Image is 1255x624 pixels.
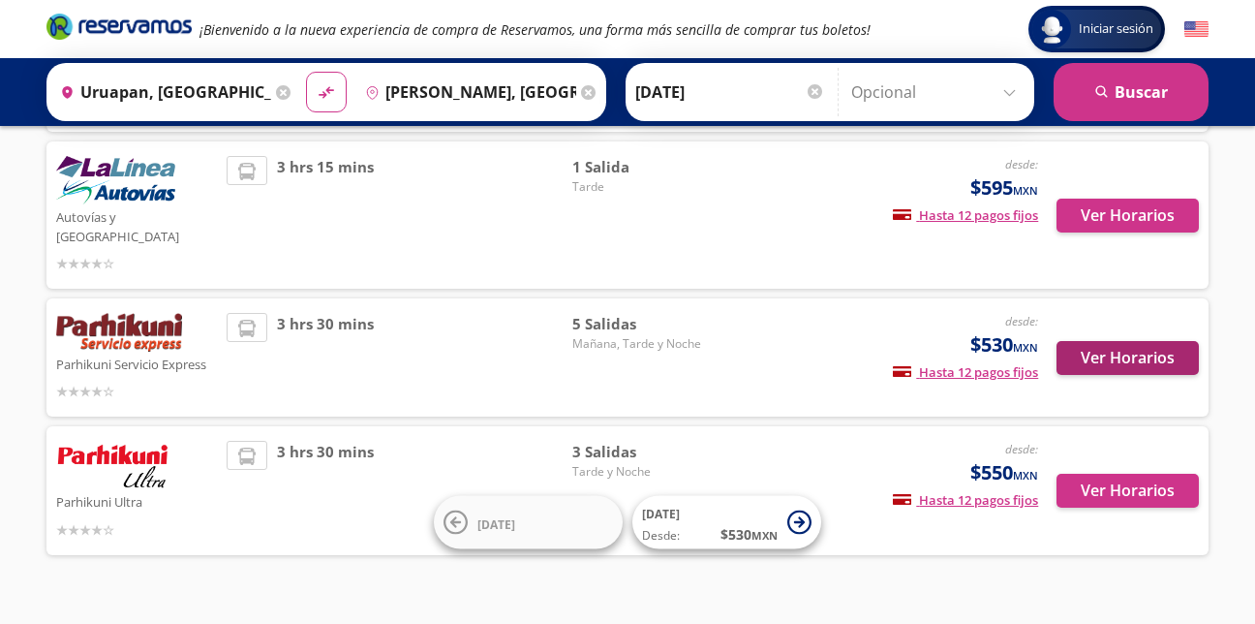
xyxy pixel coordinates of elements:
small: MXN [1013,183,1038,198]
small: MXN [1013,468,1038,483]
input: Opcional [851,68,1025,116]
em: desde: [1005,156,1038,172]
input: Elegir Fecha [635,68,825,116]
span: [DATE] [642,506,680,522]
span: $550 [970,458,1038,487]
i: Brand Logo [46,12,192,41]
button: Ver Horarios [1056,341,1199,375]
span: 5 Salidas [572,313,708,335]
span: Desde: [642,527,680,545]
p: Parhikuni Ultra [56,489,217,513]
span: Hasta 12 pagos fijos [893,491,1038,509]
span: 3 Salidas [572,441,708,463]
button: [DATE] [434,496,623,549]
span: 3 hrs 30 mins [277,441,374,541]
span: 1 Salida [572,156,708,178]
button: Ver Horarios [1056,474,1199,508]
input: Buscar Destino [357,68,576,116]
button: Ver Horarios [1056,199,1199,233]
span: $595 [970,173,1038,203]
button: Buscar [1054,63,1209,121]
img: Autovías y La Línea [56,156,175,204]
span: [DATE] [477,515,515,532]
span: $530 [970,330,1038,359]
button: English [1184,17,1209,42]
span: Iniciar sesión [1071,19,1161,39]
input: Buscar Origen [52,68,271,116]
a: Brand Logo [46,12,192,47]
span: Tarde y Noche [572,463,708,481]
p: Parhikuni Servicio Express [56,352,217,375]
small: MXN [1013,340,1038,355]
span: 3 hrs 15 mins [277,156,374,274]
span: Hasta 12 pagos fijos [893,363,1038,381]
em: desde: [1005,441,1038,457]
button: [DATE]Desde:$530MXN [632,496,821,549]
span: Hasta 12 pagos fijos [893,206,1038,224]
span: 3 hrs 30 mins [277,313,374,402]
em: desde: [1005,313,1038,329]
em: ¡Bienvenido a la nueva experiencia de compra de Reservamos, una forma más sencilla de comprar tus... [199,20,871,39]
span: $ 530 [720,524,778,545]
span: Mañana, Tarde y Noche [572,335,708,353]
span: Tarde [572,178,708,196]
img: Parhikuni Ultra [56,441,168,489]
p: Autovías y [GEOGRAPHIC_DATA] [56,204,217,246]
small: MXN [751,528,778,543]
img: Parhikuni Servicio Express [56,313,182,352]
